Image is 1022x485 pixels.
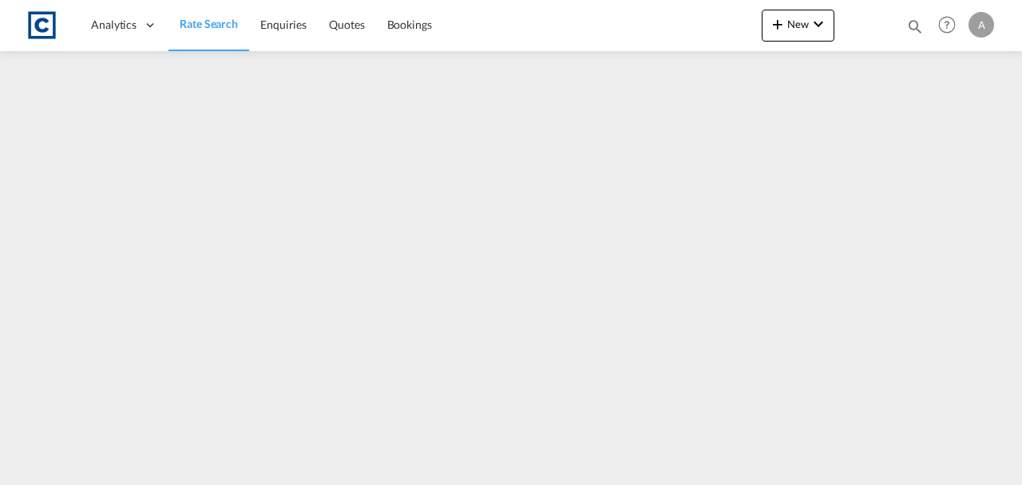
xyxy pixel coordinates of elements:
span: New [768,18,828,30]
button: icon-plus 400-fgNewicon-chevron-down [762,10,834,42]
span: Help [933,11,961,38]
span: Rate Search [180,17,238,30]
span: Analytics [91,17,137,33]
img: 1fdb9190129311efbfaf67cbb4249bed.jpeg [24,7,60,43]
md-icon: icon-chevron-down [809,14,828,34]
div: A [969,12,994,38]
div: Help [933,11,969,40]
md-icon: icon-magnify [906,18,924,35]
md-icon: icon-plus 400-fg [768,14,787,34]
span: Bookings [387,18,432,31]
span: Enquiries [260,18,307,31]
div: icon-magnify [906,18,924,42]
span: Quotes [329,18,364,31]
